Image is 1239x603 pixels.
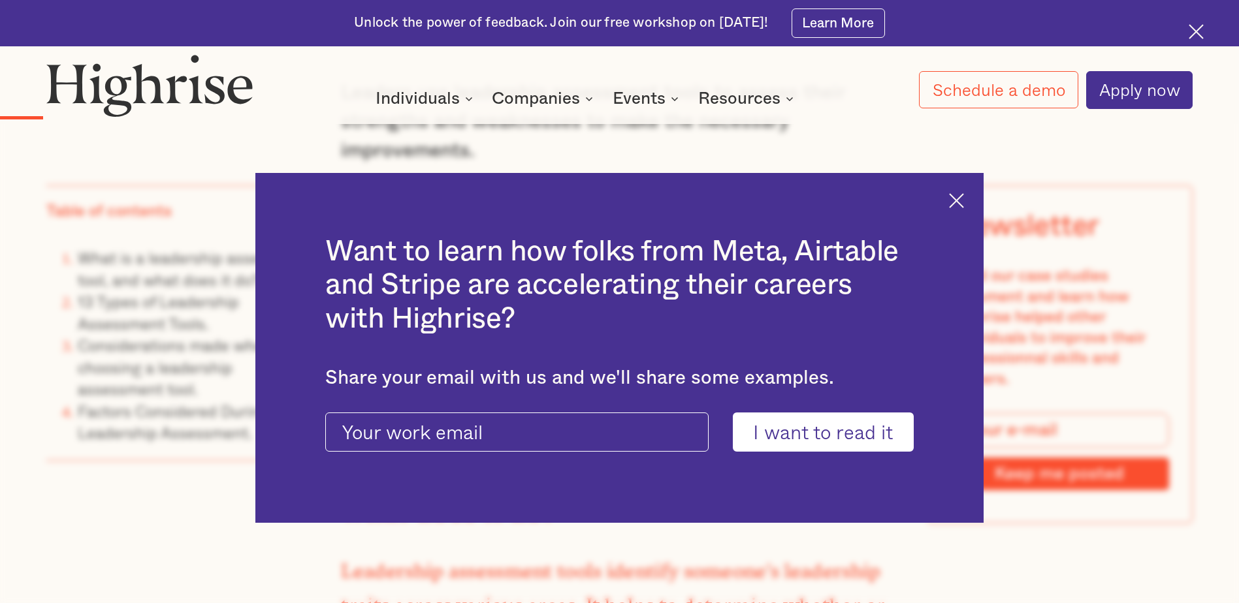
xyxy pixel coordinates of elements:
[325,367,914,390] div: Share your email with us and we'll share some examples.
[1189,24,1204,39] img: Cross icon
[698,91,797,106] div: Resources
[325,235,914,336] h2: Want to learn how folks from Meta, Airtable and Stripe are accelerating their careers with Highrise?
[492,91,597,106] div: Companies
[792,8,885,38] a: Learn More
[733,412,914,451] input: I want to read it
[354,14,768,32] div: Unlock the power of feedback. Join our free workshop on [DATE]!
[376,91,460,106] div: Individuals
[613,91,683,106] div: Events
[1086,71,1193,109] a: Apply now
[325,412,709,451] input: Your work email
[613,91,666,106] div: Events
[46,54,253,117] img: Highrise logo
[919,71,1078,108] a: Schedule a demo
[698,91,780,106] div: Resources
[325,412,914,451] form: current-ascender-blog-article-modal-form
[949,193,964,208] img: Cross icon
[492,91,580,106] div: Companies
[376,91,477,106] div: Individuals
